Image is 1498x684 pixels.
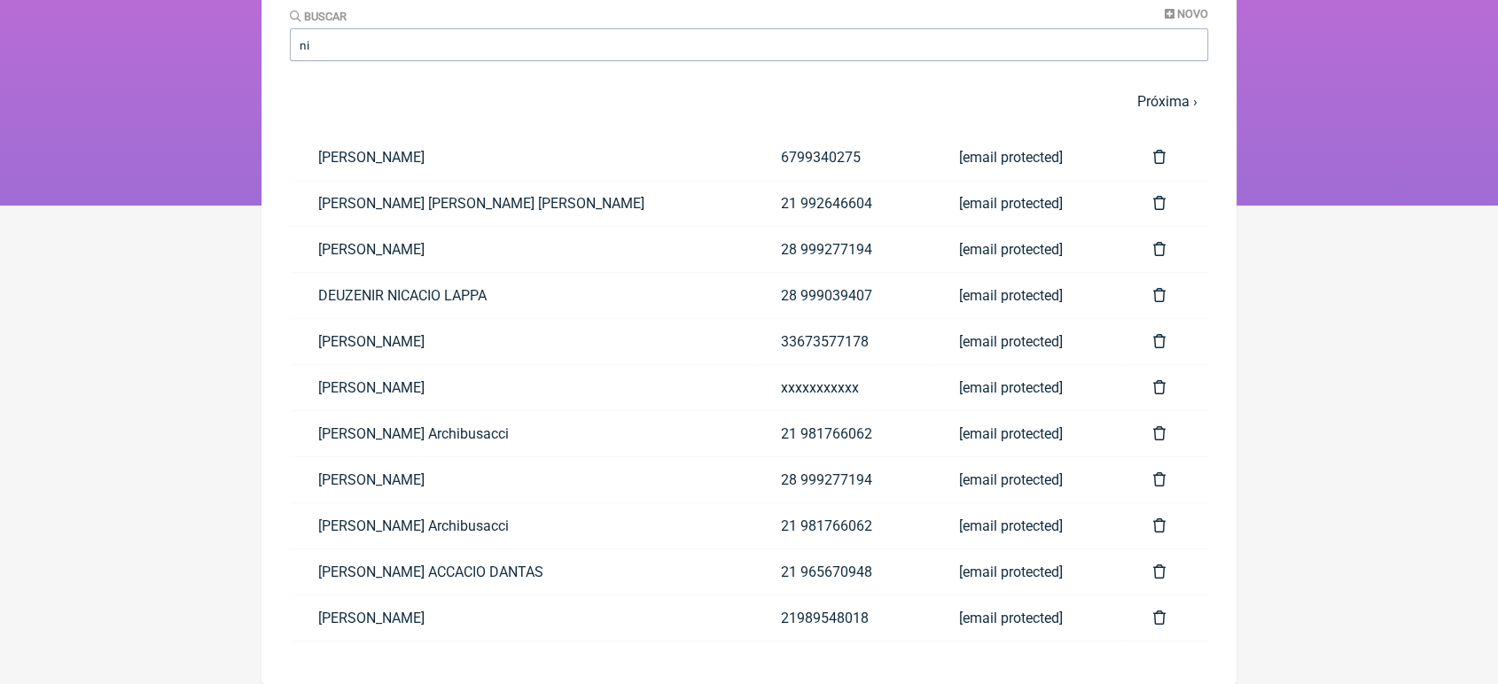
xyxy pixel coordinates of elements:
span: [email protected] [959,333,1063,350]
a: [PERSON_NAME] [290,135,753,180]
a: [PERSON_NAME] [PERSON_NAME] [PERSON_NAME] [290,181,753,226]
a: [PERSON_NAME] ACCACIO DANTAS [290,549,753,595]
a: Novo [1165,7,1208,20]
a: [PERSON_NAME] [290,319,753,364]
span: [email protected] [959,610,1063,626]
a: 33673577178 [753,319,932,364]
a: [email protected] [931,135,1125,180]
a: [email protected] [931,503,1125,548]
span: [email protected] [959,149,1063,166]
span: [email protected] [959,241,1063,258]
a: DEUZENIR NICACIO LAPPA [290,273,753,318]
a: 21 981766062 [753,503,932,548]
span: [email protected] [959,379,1063,396]
a: [email protected] [931,319,1125,364]
a: [email protected] [931,365,1125,410]
span: [email protected] [959,564,1063,580]
span: [email protected] [959,287,1063,304]
nav: pager [290,82,1208,120]
a: 21989548018 [753,595,932,641]
a: [PERSON_NAME] Archibusacci [290,411,753,456]
input: Paciente [290,28,1208,61]
a: [email protected] [931,457,1125,502]
a: [email protected] [931,227,1125,272]
label: Buscar [290,10,347,23]
span: Novo [1177,7,1208,20]
a: 28 999277194 [753,227,932,272]
a: [PERSON_NAME] [290,595,753,641]
a: [PERSON_NAME] Archibusacci [290,503,753,548]
a: [email protected] [931,273,1125,318]
a: [PERSON_NAME] [290,365,753,410]
a: 21 965670948 [753,549,932,595]
a: 28 999277194 [753,457,932,502]
a: [PERSON_NAME] [290,457,753,502]
a: 21 992646604 [753,181,932,226]
a: [email protected] [931,549,1125,595]
a: Próxima › [1137,93,1198,110]
a: [email protected] [931,411,1125,456]
a: [email protected] [931,595,1125,641]
span: [email protected] [959,195,1063,212]
span: [email protected] [959,425,1063,442]
span: [email protected] [959,517,1063,534]
a: [email protected] [931,181,1125,226]
a: xxxxxxxxxxx [753,365,932,410]
a: 21 981766062 [753,411,932,456]
a: 28 999039407 [753,273,932,318]
span: [email protected] [959,471,1063,488]
a: [PERSON_NAME] [290,227,753,272]
a: 6799340275 [753,135,932,180]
